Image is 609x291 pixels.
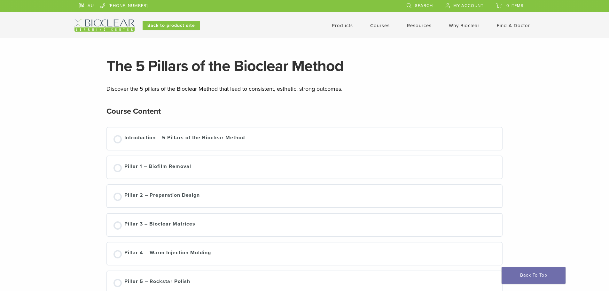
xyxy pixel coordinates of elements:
a: Back to product site [143,21,200,30]
a: Back To Top [502,267,566,284]
div: Not started [113,250,122,258]
img: Bioclear [74,19,135,32]
div: Not started [113,135,122,143]
a: Not started Pillar 4 – Warm Injection Molding [113,249,496,258]
a: Resources [407,23,432,28]
div: Not started [113,193,122,201]
h2: Course Content [106,104,161,119]
a: Find A Doctor [497,23,530,28]
a: Not started Pillar 1 – Biofilm Removal [113,163,496,172]
a: Not started Pillar 5 – Rockstar Polish [113,278,496,287]
a: Products [332,23,353,28]
div: Not started [113,164,122,172]
h1: The 5 Pillars of the Bioclear Method [106,58,503,74]
div: Pillar 2 – Preparation Design [124,191,200,201]
span: My Account [453,3,483,8]
div: Not started [113,221,122,230]
div: Not started [113,279,122,287]
span: 0 items [506,3,524,8]
div: Introduction – 5 Pillars of the Bioclear Method [124,134,245,143]
div: Pillar 1 – Biofilm Removal [124,163,191,172]
div: Pillar 3 – Bioclear Matrices [124,220,195,230]
div: Pillar 4 – Warm Injection Molding [124,249,211,258]
div: Pillar 5 – Rockstar Polish [124,278,190,287]
a: Not started Pillar 2 – Preparation Design [113,191,496,201]
a: Not started Introduction – 5 Pillars of the Bioclear Method [113,134,496,143]
a: Not started Pillar 3 – Bioclear Matrices [113,220,496,230]
span: Search [415,3,433,8]
a: Why Bioclear [449,23,480,28]
p: Discover the 5 pillars of the Bioclear Method that lead to consistent, esthetic, strong outcomes. [106,84,503,94]
a: Courses [370,23,390,28]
